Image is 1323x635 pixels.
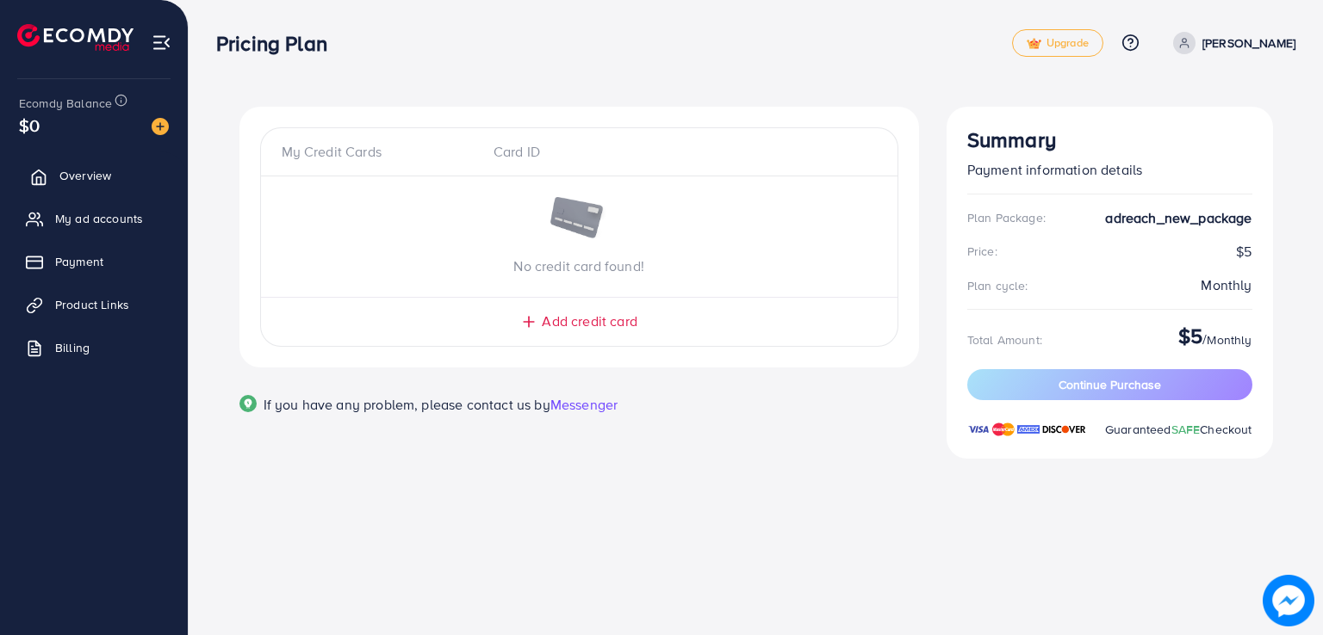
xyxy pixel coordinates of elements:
[967,369,1252,400] button: Continue Purchase
[1042,421,1086,438] img: brand
[239,395,257,412] img: Popup guide
[282,142,480,162] div: My Credit Cards
[1059,376,1161,393] span: Continue Purchase
[967,421,990,438] img: brand
[55,210,143,227] span: My ad accounts
[1027,37,1089,50] span: Upgrade
[550,395,618,414] span: Messenger
[967,277,1028,294] div: Plan cycle:
[1027,38,1041,50] img: tick
[1012,29,1103,57] a: tickUpgrade
[216,31,341,56] h3: Pricing Plan
[480,142,678,162] div: Card ID
[1105,208,1252,228] strong: adreach_new_package
[967,127,1252,152] h3: Summary
[1171,421,1201,438] span: SAFE
[967,331,1042,348] div: Total Amount:
[55,296,129,313] span: Product Links
[152,118,169,135] img: image
[1264,576,1314,626] img: image
[1105,421,1252,438] span: Guaranteed Checkout
[1178,324,1252,355] div: /
[967,159,1252,180] p: Payment information details
[152,33,171,52] img: menu
[1201,275,1252,295] div: Monthly
[17,24,134,51] img: logo
[13,158,175,193] a: Overview
[1178,324,1202,348] h3: $5
[1202,33,1295,53] p: [PERSON_NAME]
[967,243,997,260] div: Price:
[1166,32,1295,54] a: [PERSON_NAME]
[264,395,550,414] span: If you have any problem, please contact us by
[13,201,175,236] a: My ad accounts
[13,287,175,322] a: Product Links
[13,244,175,279] a: Payment
[13,330,175,365] a: Billing
[19,113,40,138] span: $0
[55,253,103,270] span: Payment
[992,421,1015,438] img: brand
[261,256,898,276] p: No credit card found!
[1207,331,1252,348] span: Monthly
[19,95,112,112] span: Ecomdy Balance
[967,209,1046,226] div: Plan Package:
[542,311,637,331] span: Add credit card
[55,339,90,356] span: Billing
[549,197,609,242] img: image
[59,167,111,184] span: Overview
[967,242,1252,262] div: $5
[1017,421,1040,438] img: brand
